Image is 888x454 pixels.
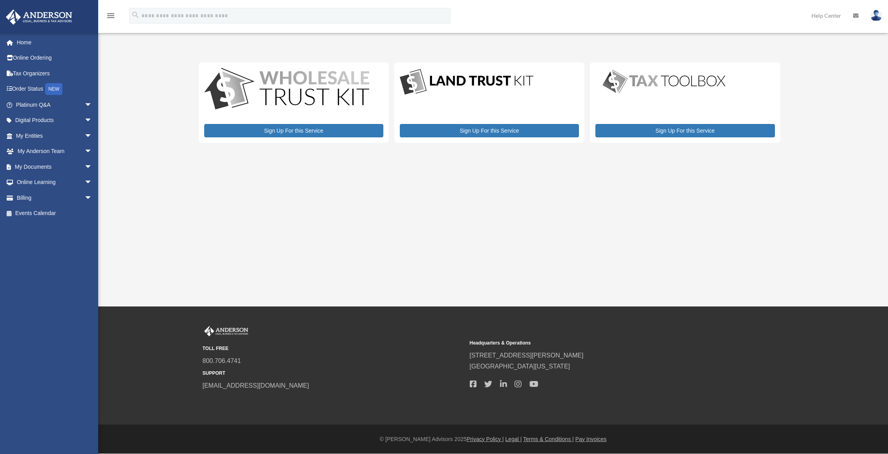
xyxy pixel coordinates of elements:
[5,66,104,81] a: Tax Organizers
[870,10,882,21] img: User Pic
[5,97,104,113] a: Platinum Q&Aarrow_drop_down
[5,113,100,128] a: Digital Productsarrow_drop_down
[5,190,104,206] a: Billingarrow_drop_down
[5,144,104,159] a: My Anderson Teamarrow_drop_down
[5,175,104,190] a: Online Learningarrow_drop_down
[5,81,104,97] a: Order StatusNEW
[595,68,733,95] img: taxtoolbox_new-1.webp
[203,357,241,364] a: 800.706.4741
[470,352,584,359] a: [STREET_ADDRESS][PERSON_NAME]
[203,326,250,336] img: Anderson Advisors Platinum Portal
[523,436,574,442] a: Terms & Conditions |
[595,124,774,137] a: Sign Up For this Service
[4,9,75,25] img: Anderson Advisors Platinum Portal
[400,124,579,137] a: Sign Up For this Service
[203,382,309,389] a: [EMAIL_ADDRESS][DOMAIN_NAME]
[204,124,383,137] a: Sign Up For this Service
[5,50,104,66] a: Online Ordering
[505,436,522,442] a: Legal |
[400,68,533,97] img: LandTrust_lgo-1.jpg
[5,159,104,175] a: My Documentsarrow_drop_down
[204,68,369,111] img: WS-Trust-Kit-lgo-1.jpg
[106,11,115,20] i: menu
[470,363,570,370] a: [GEOGRAPHIC_DATA][US_STATE]
[467,436,504,442] a: Privacy Policy |
[131,11,140,19] i: search
[575,436,606,442] a: Pay Invoices
[5,35,104,50] a: Home
[203,345,464,353] small: TOLL FREE
[84,113,100,129] span: arrow_drop_down
[84,144,100,160] span: arrow_drop_down
[84,190,100,206] span: arrow_drop_down
[84,175,100,191] span: arrow_drop_down
[84,128,100,144] span: arrow_drop_down
[5,206,104,221] a: Events Calendar
[84,159,100,175] span: arrow_drop_down
[98,434,888,444] div: © [PERSON_NAME] Advisors 2025
[5,128,104,144] a: My Entitiesarrow_drop_down
[470,339,731,347] small: Headquarters & Operations
[84,97,100,113] span: arrow_drop_down
[45,83,62,95] div: NEW
[106,14,115,20] a: menu
[203,369,464,377] small: SUPPORT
